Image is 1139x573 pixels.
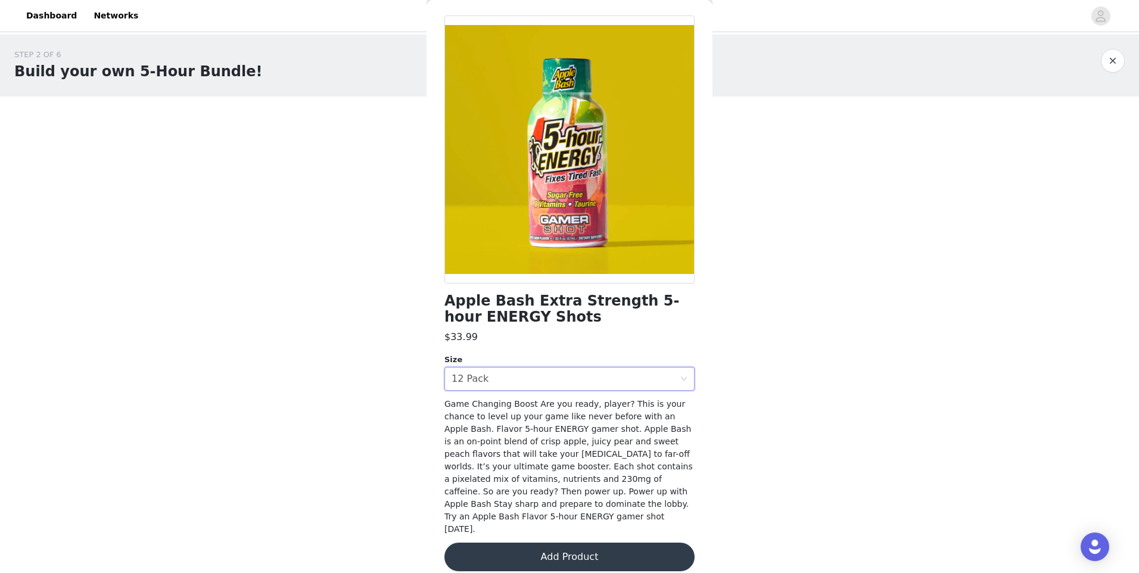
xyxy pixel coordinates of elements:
h1: Build your own 5-Hour Bundle! [14,61,262,82]
h3: $33.99 [444,330,478,344]
button: Add Product [444,543,695,571]
h1: Apple Bash Extra Strength 5-hour ENERGY Shots [444,293,695,325]
span: Game Changing Boost Are you ready, player? This is your chance to level up your game like never b... [444,399,693,534]
div: 12 Pack [452,368,488,390]
a: Dashboard [19,2,84,29]
div: Open Intercom Messenger [1081,532,1109,561]
a: Networks [86,2,145,29]
div: Size [444,354,695,366]
div: STEP 2 OF 6 [14,49,262,61]
div: avatar [1095,7,1106,26]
